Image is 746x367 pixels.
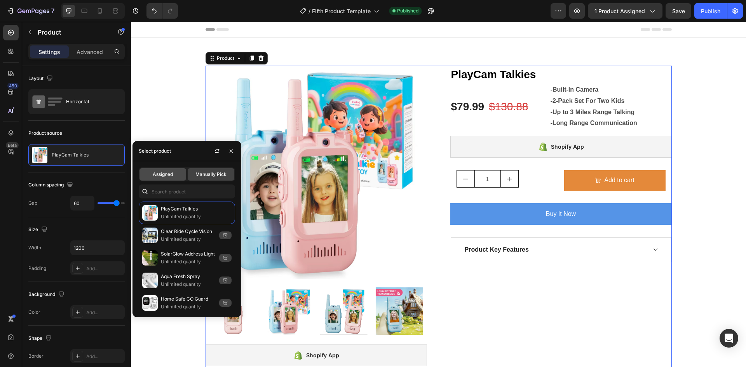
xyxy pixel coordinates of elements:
div: Shape [28,333,53,344]
div: Add... [86,265,123,272]
button: Publish [694,3,727,19]
a: PlayCam Talkies [319,44,541,62]
button: increment [370,149,387,165]
div: Padding [28,265,46,272]
button: Add to cart [433,148,535,169]
div: Add to cart [473,153,503,164]
img: collections [142,205,158,221]
div: Buy it now [415,188,445,197]
p: PlayCam Talkies [161,205,232,213]
div: Product [84,33,105,40]
input: Auto [71,241,124,255]
strong: -Up to 3 Miles Range Talking [420,87,504,94]
button: 7 [3,3,58,19]
p: Unlimited quantity [161,235,216,243]
p: Unlimited quantity [161,213,232,221]
div: Layout [28,73,54,84]
span: Assigned [153,171,173,178]
button: Save [666,3,691,19]
div: 450 [7,83,19,89]
p: Aqua Fresh Spray [161,273,216,280]
span: / [309,7,310,15]
div: Gap [28,200,37,207]
div: Shopify App [175,329,208,338]
img: collections [142,273,158,288]
div: Size [28,224,49,235]
p: Advanced [77,48,103,56]
iframe: Design area [131,22,746,367]
div: $130.88 [357,76,398,94]
div: Product source [28,130,62,137]
strong: -Built-In Camera [420,64,468,71]
input: quantity [343,149,370,165]
span: 1 product assigned [594,7,645,15]
span: Save [672,8,685,14]
div: Add... [86,309,123,316]
p: Unlimited quantity [161,280,216,288]
div: Publish [701,7,720,15]
p: Unlimited quantity [161,303,216,311]
div: Open Intercom Messenger [720,329,738,348]
p: Product Key Features [334,223,398,233]
img: collections [142,295,158,311]
img: product feature img [32,147,47,163]
button: 1 product assigned [588,3,662,19]
img: collections [142,250,158,266]
div: Background [28,289,66,300]
p: Product [38,28,104,37]
div: Add... [86,353,123,360]
button: Buy it now [319,181,541,203]
input: Search in Settings & Advanced [139,184,235,198]
strong: -2-Pack Set For Two Kids [420,76,494,82]
div: $79.99 [319,76,354,94]
p: PlayCam Talkies [52,152,89,158]
div: Color [28,309,40,316]
div: Select product [139,148,171,155]
div: Shopify App [420,120,453,130]
p: Home Safe CO Guard [161,295,216,303]
img: collections [142,228,158,243]
p: SolarGlow Address Light [161,250,216,258]
div: Column spacing [28,180,75,190]
div: Horizontal [66,93,113,111]
p: 7 [51,6,54,16]
div: Beta [6,142,19,148]
p: Unlimited quantity [161,258,216,266]
div: Width [28,244,41,251]
p: Settings [38,48,60,56]
span: Manually Pick [195,171,227,178]
span: Fifth Product Template [312,7,371,15]
button: decrement [326,149,343,165]
span: Published [397,7,418,14]
div: Border [28,353,44,360]
p: Clear Ride Cycle Vision [161,228,216,235]
div: Undo/Redo [146,3,178,19]
input: Auto [71,196,94,210]
strong: -Long Range Communication [420,98,506,104]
